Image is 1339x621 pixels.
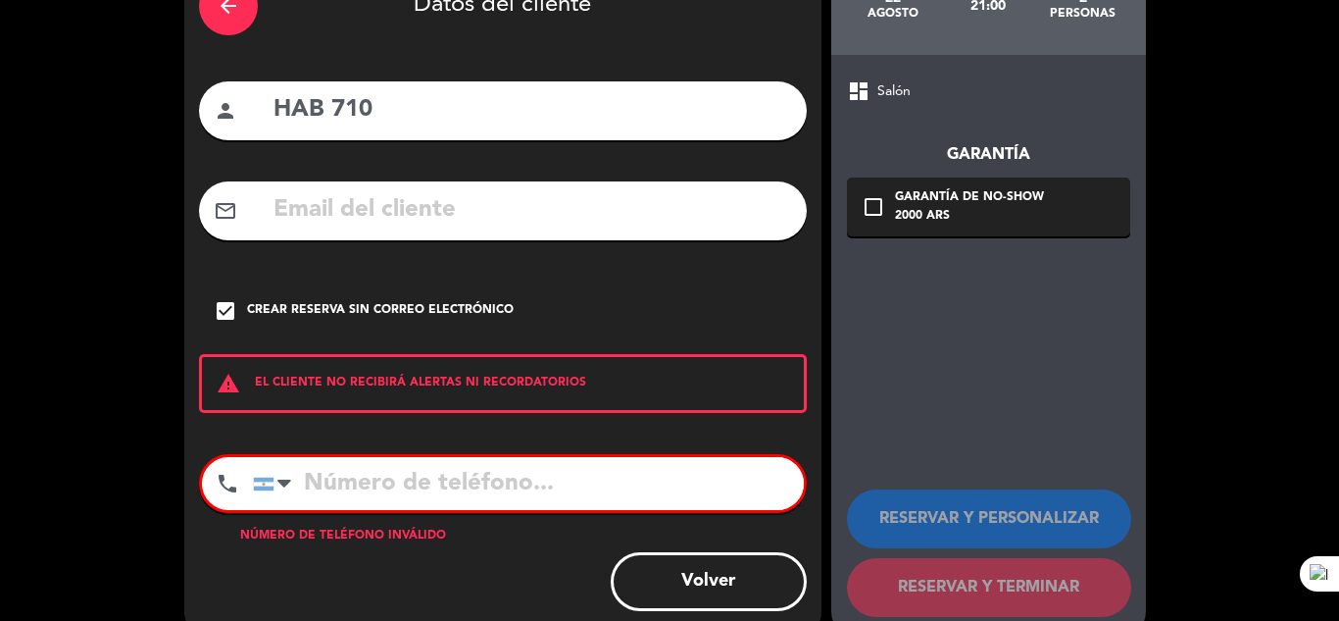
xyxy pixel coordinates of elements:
div: personas [1035,6,1130,22]
button: RESERVAR Y PERSONALIZAR [847,490,1131,548]
input: Email del cliente [272,190,792,231]
div: 2000 ARS [895,207,1044,227]
button: RESERVAR Y TERMINAR [847,558,1131,617]
i: phone [216,472,239,495]
i: person [214,99,237,123]
div: Número de teléfono inválido [199,527,807,546]
i: warning [202,372,255,395]
i: check_box_outline_blank [862,195,885,219]
span: Salón [877,80,911,103]
div: Garantía de no-show [895,188,1044,208]
div: agosto [846,6,941,22]
div: EL CLIENTE NO RECIBIRÁ ALERTAS NI RECORDATORIOS [199,354,807,413]
button: Volver [611,552,807,611]
input: Número de teléfono... [253,457,804,510]
i: mail_outline [214,199,237,223]
span: dashboard [847,79,870,103]
div: Crear reserva sin correo electrónico [247,301,514,321]
div: Argentina: +54 [254,458,299,509]
input: Nombre del cliente [272,90,792,130]
div: Garantía [847,142,1130,168]
i: check_box [214,299,237,323]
